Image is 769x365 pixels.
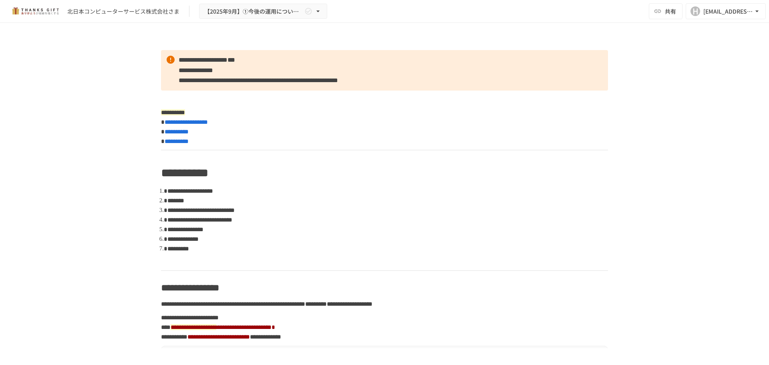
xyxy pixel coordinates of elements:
div: H [690,6,700,16]
img: mMP1OxWUAhQbsRWCurg7vIHe5HqDpP7qZo7fRoNLXQh [10,5,61,18]
span: 【2025年9月】①今後の運用についてのご案内/THANKS GIFTキックオフMTG [204,6,303,16]
button: 共有 [649,3,682,19]
div: 北日本コンピューターサービス株式会社さま [67,7,179,16]
button: 【2025年9月】①今後の運用についてのご案内/THANKS GIFTキックオフMTG [199,4,327,19]
div: [EMAIL_ADDRESS][DOMAIN_NAME] [703,6,753,16]
button: H[EMAIL_ADDRESS][DOMAIN_NAME] [686,3,766,19]
span: 共有 [665,7,676,16]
